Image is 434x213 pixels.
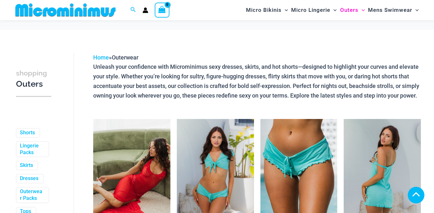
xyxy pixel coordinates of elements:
a: Micro LingerieMenu ToggleMenu Toggle [290,2,338,18]
span: Micro Bikinis [246,2,282,18]
span: shopping [16,69,47,77]
a: Account icon link [143,7,148,13]
span: Menu Toggle [412,2,419,18]
nav: Site Navigation [243,1,421,19]
span: Mens Swimwear [368,2,412,18]
span: Outerwear [112,54,138,61]
a: Shorts [20,130,35,136]
a: Micro BikinisMenu ToggleMenu Toggle [244,2,290,18]
a: Outerwear Packs [20,188,44,202]
h3: Outers [16,67,51,90]
a: Home [93,54,109,61]
span: Outers [340,2,358,18]
a: Skirts [20,162,33,169]
a: OutersMenu ToggleMenu Toggle [339,2,366,18]
span: Menu Toggle [330,2,337,18]
p: Unleash your confidence with Microminimus sexy dresses, skirts, and hot shorts—designed to highli... [93,62,421,100]
a: Mens SwimwearMenu ToggleMenu Toggle [366,2,420,18]
span: Menu Toggle [282,2,288,18]
span: » [93,54,138,61]
a: Dresses [20,175,38,182]
a: Search icon link [130,6,136,14]
a: View Shopping Cart, empty [155,3,169,17]
a: Lingerie Packs [20,143,44,156]
img: MM SHOP LOGO FLAT [13,3,118,17]
span: Micro Lingerie [291,2,330,18]
span: Menu Toggle [358,2,365,18]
